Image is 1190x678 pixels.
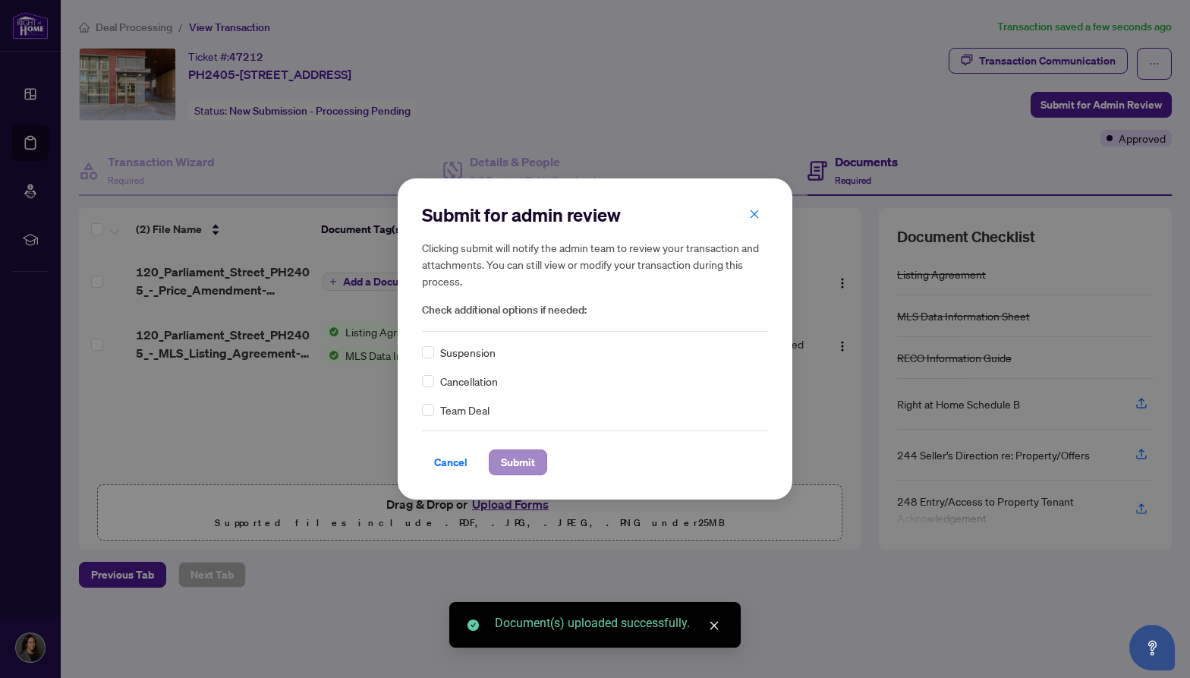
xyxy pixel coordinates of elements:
button: Cancel [422,449,480,475]
span: close [709,620,719,631]
h5: Clicking submit will notify the admin team to review your transaction and attachments. You can st... [422,239,768,289]
span: Check additional options if needed: [422,301,768,319]
button: Submit [489,449,547,475]
span: Cancel [434,450,467,475]
span: Team Deal [440,402,490,418]
span: Submit [501,450,535,475]
span: close [749,209,760,219]
div: Document(s) uploaded successfully. [495,614,722,632]
a: Close [706,617,722,634]
span: Suspension [440,344,496,361]
button: Open asap [1129,625,1175,670]
span: Cancellation [440,373,498,389]
h2: Submit for admin review [422,203,768,227]
span: check-circle [467,620,479,631]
